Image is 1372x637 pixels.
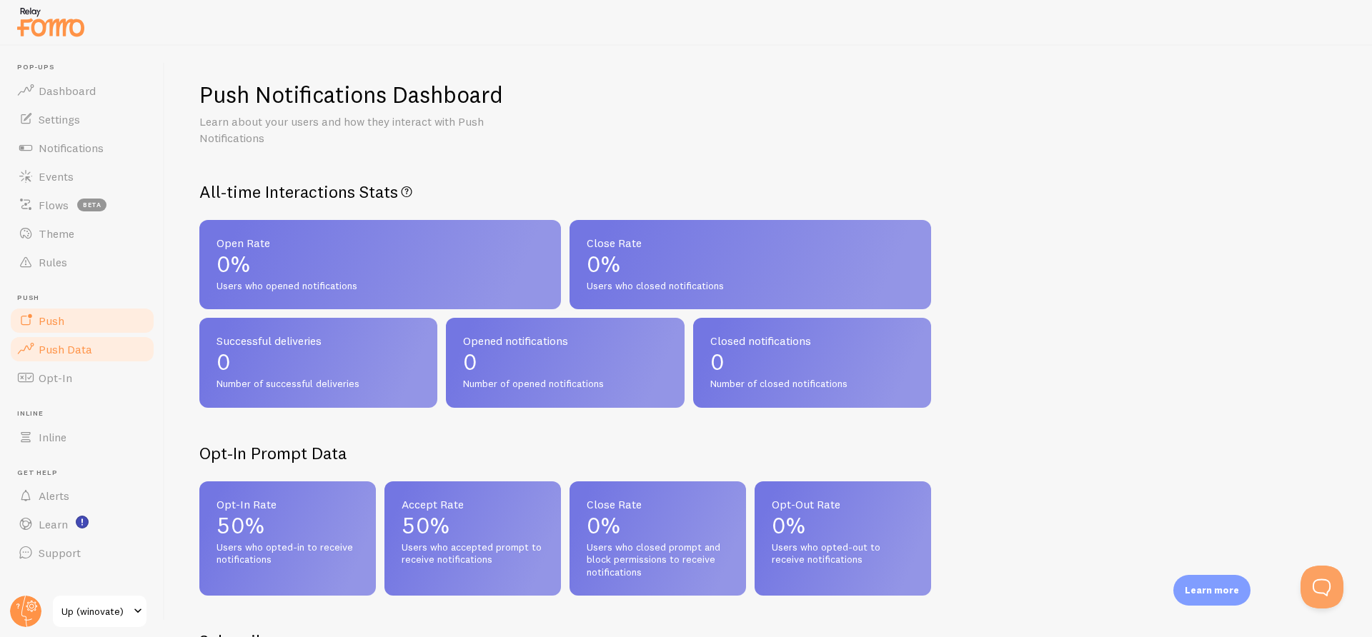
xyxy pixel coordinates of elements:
span: Number of opened notifications [463,378,667,391]
a: Support [9,538,156,567]
span: Opt-In Rate [217,498,359,510]
span: Successful deliveries [217,335,420,346]
span: Users who closed notifications [587,280,914,293]
span: Alerts [39,488,69,503]
span: Settings [39,112,80,126]
h1: Push Notifications Dashboard [199,80,503,109]
a: Inline [9,423,156,451]
span: Open Rate [217,237,544,249]
span: Accept Rate [402,498,544,510]
span: Number of successful deliveries [217,378,420,391]
p: 0 [710,351,914,373]
span: Push [39,314,64,328]
span: Users who closed prompt and block permissions to receive notifications [587,541,729,579]
span: Users who accepted prompt to receive notifications [402,541,544,566]
h2: All-time Interactions Stats [199,181,931,203]
span: Users who opened notifications [217,280,544,293]
p: 0 [217,351,420,373]
svg: <p>Watch New Feature Tutorials!</p> [76,516,89,528]
span: Close Rate [587,498,729,510]
span: Inline [39,430,66,444]
a: Settings [9,105,156,134]
p: 0 [463,351,667,373]
span: Users who opted-in to receive notifications [217,541,359,566]
a: Rules [9,248,156,276]
span: Opt-Out Rate [772,498,914,510]
span: Closed notifications [710,335,914,346]
span: Number of closed notifications [710,378,914,391]
span: Push Data [39,342,92,356]
a: Dashboard [9,76,156,105]
span: Flows [39,198,69,212]
a: Events [9,162,156,191]
span: Pop-ups [17,63,156,72]
img: fomo-relay-logo-orange.svg [15,4,86,40]
p: 0% [587,514,729,537]
a: Learn [9,510,156,538]
span: Users who opted-out to receive notifications [772,541,914,566]
span: Inline [17,409,156,418]
div: Learn more [1173,575,1251,606]
span: beta [77,199,106,211]
span: Push [17,294,156,303]
iframe: Help Scout Beacon - Open [1301,566,1343,608]
span: Events [39,169,74,184]
span: Get Help [17,468,156,478]
a: Notifications [9,134,156,162]
p: 50% [402,514,544,537]
a: Alerts [9,481,156,510]
a: Push [9,306,156,335]
span: Theme [39,226,74,241]
p: Learn about your users and how they interact with Push Notifications [199,114,542,146]
span: Opt-In [39,371,72,385]
a: Flows beta [9,191,156,219]
p: 50% [217,514,359,537]
span: Opened notifications [463,335,667,346]
span: Learn [39,517,68,531]
a: Up (winovate) [51,594,148,628]
p: Learn more [1185,583,1239,597]
h2: Opt-In Prompt Data [199,442,931,464]
span: Support [39,546,81,560]
span: Dashboard [39,84,96,98]
p: 0% [772,514,914,537]
p: 0% [217,253,544,276]
span: Up (winovate) [61,603,129,620]
span: Rules [39,255,67,269]
a: Theme [9,219,156,248]
a: Push Data [9,335,156,363]
span: Close Rate [587,237,914,249]
a: Opt-In [9,363,156,392]
p: 0% [587,253,914,276]
span: Notifications [39,141,104,155]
